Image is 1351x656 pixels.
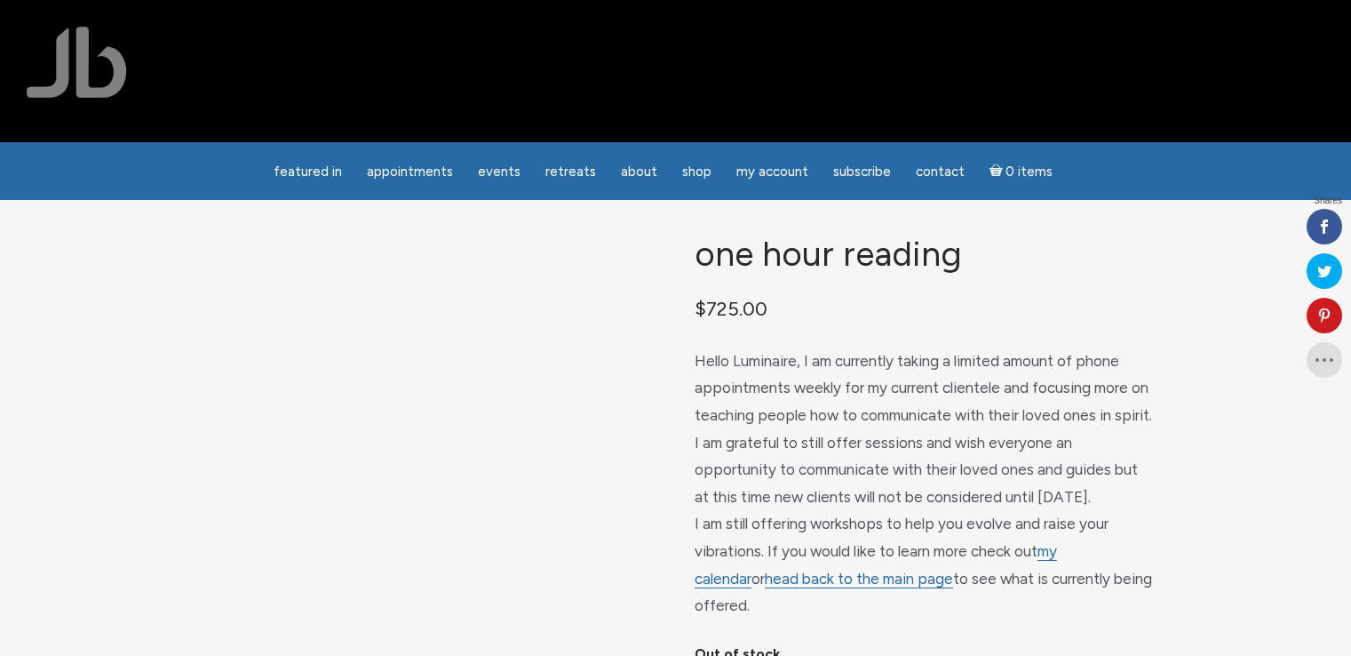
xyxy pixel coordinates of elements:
a: my calendar [695,542,1057,588]
a: Retreats [535,155,607,189]
a: Cart0 items [979,153,1064,189]
span: Subscribe [833,164,891,180]
a: Contact [905,155,975,189]
span: Shares [1314,196,1342,205]
a: About [610,155,668,189]
span: $ [695,297,706,320]
a: Appointments [356,155,464,189]
h1: One Hour Reading [695,236,1155,274]
span: Retreats [545,164,596,180]
a: Subscribe [823,155,902,189]
span: About [621,164,657,180]
a: featured in [263,155,353,189]
a: Events [467,155,531,189]
span: Events [478,164,521,180]
span: My Account [736,164,808,180]
a: head back to the main page [765,570,953,588]
a: Shop [672,155,722,189]
a: My Account [726,155,819,189]
span: Hello Luminaire, I am currently taking a limited amount of phone appointments weekly for my curre... [695,352,1152,614]
span: 0 items [1005,165,1053,179]
span: Shop [682,164,711,180]
bdi: 725.00 [695,297,767,320]
span: Contact [916,164,965,180]
img: Jamie Butler. The Everyday Medium [27,27,127,98]
span: featured in [274,164,342,180]
span: Appointments [367,164,453,180]
i: Cart [989,164,1006,180]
